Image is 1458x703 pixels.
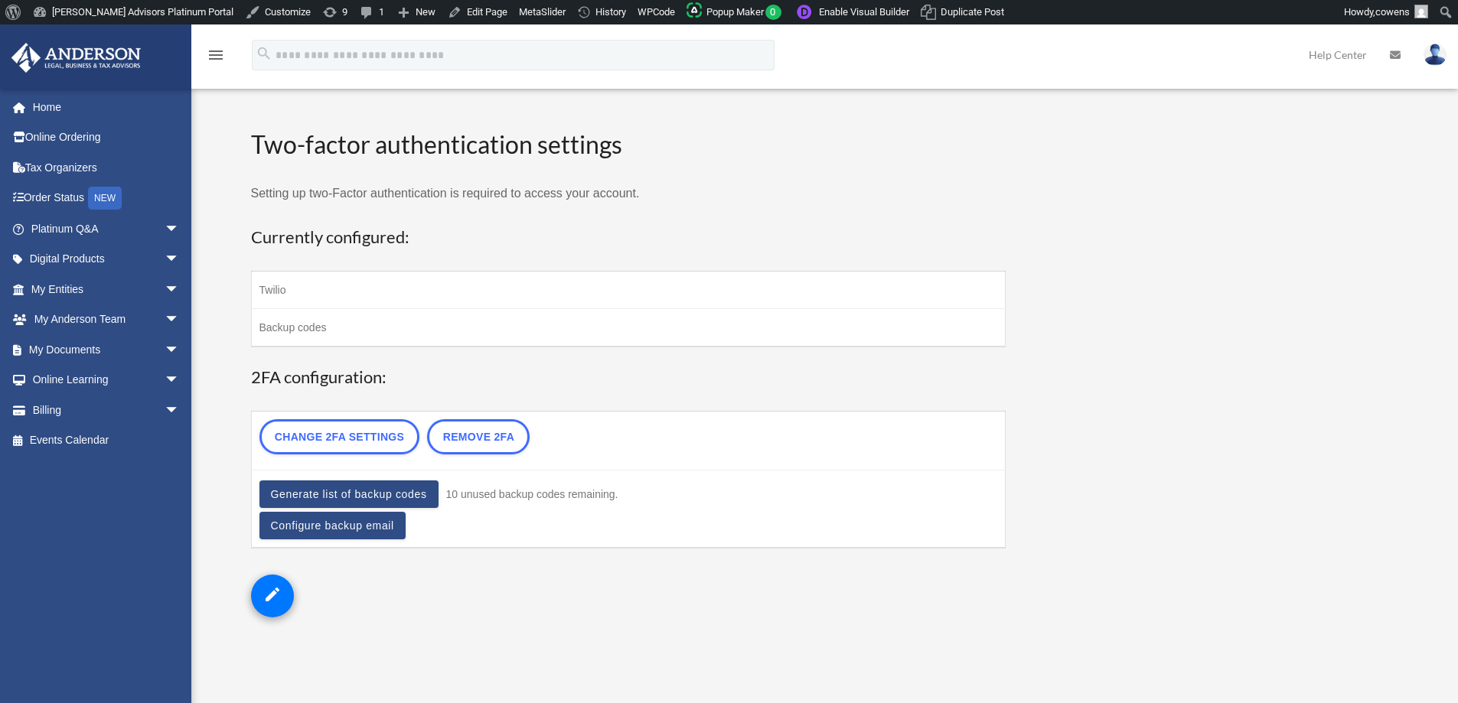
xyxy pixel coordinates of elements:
[11,213,203,244] a: Platinum Q&Aarrow_drop_down
[207,46,225,64] i: menu
[259,512,406,539] a: Configure backup email
[427,419,530,454] a: Remove 2FA
[11,425,203,456] a: Events Calendar
[11,365,203,395] a: Online Learningarrow_drop_down
[11,92,203,122] a: Home
[165,334,195,366] span: arrow_drop_down
[7,43,145,73] img: Anderson Advisors Platinum Portal
[11,395,203,425] a: Billingarrow_drop_down
[165,304,195,336] span: arrow_drop_down
[88,187,122,210] div: NEW
[251,183,1006,204] p: Setting up two-Factor authentication is required to access your account.
[251,366,1006,389] h3: 2FA configuration:
[11,122,203,153] a: Online Ordering
[446,483,618,505] span: 10 unused backup codes remaining.
[165,244,195,275] span: arrow_drop_down
[251,309,1006,347] td: Backup codes
[165,213,195,245] span: arrow_drop_down
[165,395,195,426] span: arrow_drop_down
[251,128,1006,162] h2: Two-factor authentication settings
[11,244,203,275] a: Digital Productsarrow_drop_down
[1297,24,1378,85] a: Help Center
[251,272,1006,309] td: Twilio
[11,152,203,183] a: Tax Organizers
[11,274,203,304] a: My Entitiesarrow_drop_down
[1424,44,1447,66] img: User Pic
[207,51,225,64] a: menu
[165,274,195,305] span: arrow_drop_down
[11,183,203,214] a: Order StatusNEW
[765,5,781,20] span: 0
[259,419,420,454] a: Change 2FA settings
[165,365,195,396] span: arrow_drop_down
[1375,6,1410,18] span: cowens
[251,226,1006,249] h3: Currently configured:
[11,334,203,365] a: My Documentsarrow_drop_down
[259,480,439,508] a: Generate list of backup codes
[11,304,203,335] a: My Anderson Teamarrow_drop_down
[251,574,294,617] a: Edit
[256,45,272,62] i: search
